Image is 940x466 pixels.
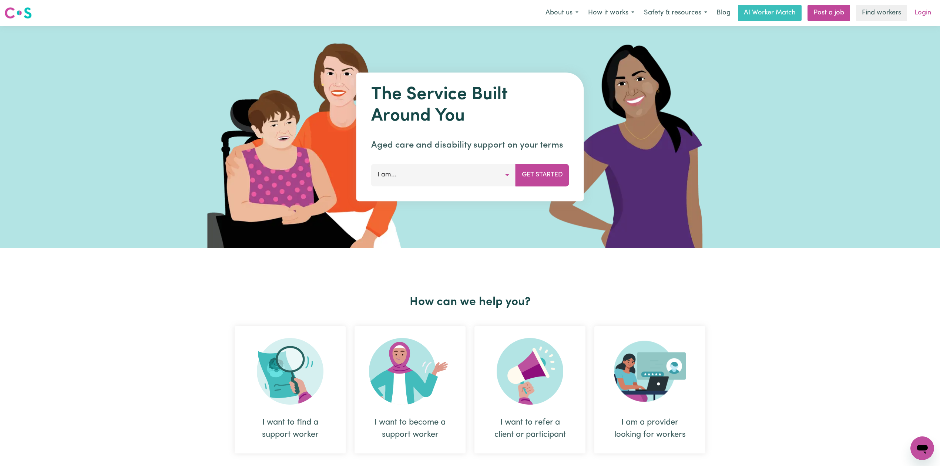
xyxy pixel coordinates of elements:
[4,4,32,21] a: Careseekers logo
[808,5,850,21] a: Post a job
[355,326,466,453] div: I want to become a support worker
[257,338,323,405] img: Search
[4,6,32,20] img: Careseekers logo
[371,84,569,127] h1: The Service Built Around You
[614,338,686,405] img: Provider
[492,416,568,441] div: I want to refer a client or participant
[474,326,585,453] div: I want to refer a client or participant
[252,416,328,441] div: I want to find a support worker
[639,5,712,21] button: Safety & resources
[541,5,583,21] button: About us
[372,416,448,441] div: I want to become a support worker
[594,326,705,453] div: I am a provider looking for workers
[583,5,639,21] button: How it works
[856,5,907,21] a: Find workers
[371,164,516,186] button: I am...
[910,436,934,460] iframe: Button to launch messaging window
[497,338,563,405] img: Refer
[369,338,451,405] img: Become Worker
[230,295,710,309] h2: How can we help you?
[712,5,735,21] a: Blog
[371,139,569,152] p: Aged care and disability support on your terms
[612,416,688,441] div: I am a provider looking for workers
[738,5,802,21] a: AI Worker Match
[235,326,346,453] div: I want to find a support worker
[910,5,936,21] a: Login
[516,164,569,186] button: Get Started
